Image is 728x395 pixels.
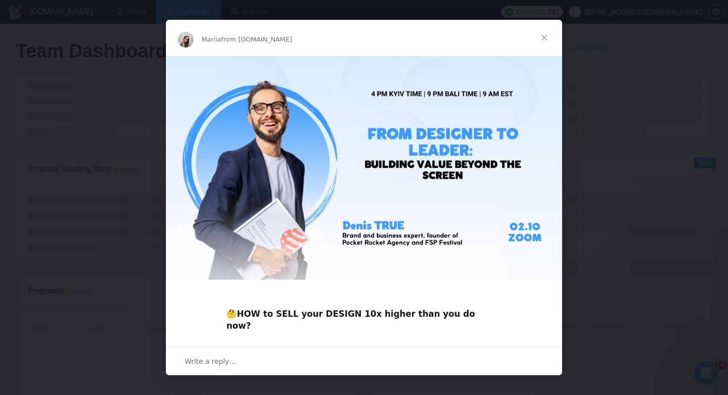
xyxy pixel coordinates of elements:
[526,20,562,55] span: Close
[221,36,292,43] span: from [DOMAIN_NAME]
[226,309,475,331] b: HOW to SELL your DESIGN 10x higher than you do now?
[202,36,221,43] span: Mariia
[185,355,236,368] span: Write a reply…
[166,347,562,375] div: Open conversation and reply
[226,296,502,332] div: 🤔
[178,32,194,48] img: Profile image for Mariia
